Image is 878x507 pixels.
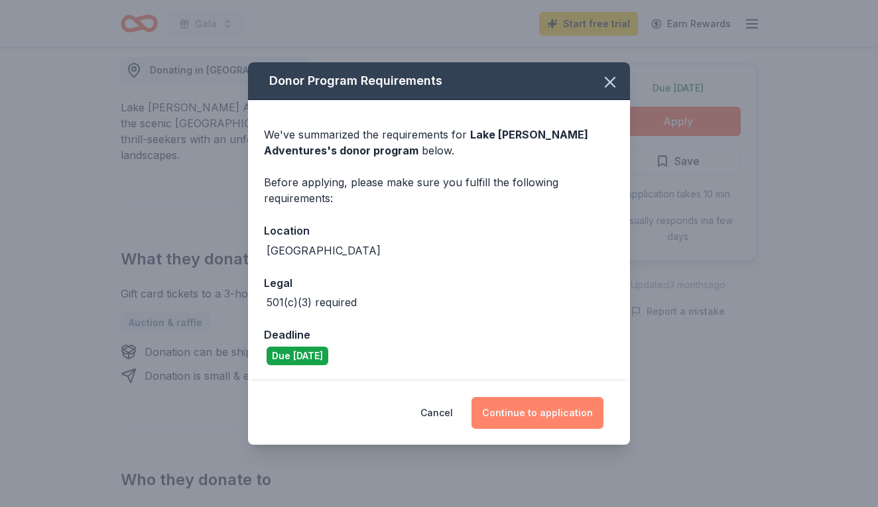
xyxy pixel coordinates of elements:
[264,326,614,343] div: Deadline
[267,294,357,310] div: 501(c)(3) required
[248,62,630,100] div: Donor Program Requirements
[420,397,453,429] button: Cancel
[264,174,614,206] div: Before applying, please make sure you fulfill the following requirements:
[471,397,603,429] button: Continue to application
[264,222,614,239] div: Location
[267,347,328,365] div: Due [DATE]
[264,127,614,158] div: We've summarized the requirements for below.
[264,274,614,292] div: Legal
[267,243,381,258] div: [GEOGRAPHIC_DATA]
